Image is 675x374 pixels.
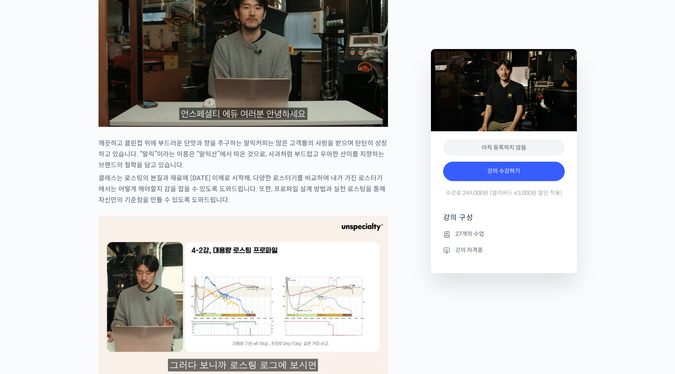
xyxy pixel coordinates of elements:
[99,138,388,171] p: 깨끗하고 클린컵 위에 부드러운 단맛과 향을 추구하는 말릭커피는 많은 고객들의 사랑을 받으며 탄탄히 성장하고 있습니다. “말릭”이라는 이름은 “말릭산”에서 따온 것으로, 사과처...
[443,162,565,181] a: 강의 수강하기
[446,189,562,197] span: 수강료 249,000원 (얼리버드 63,000원 할인 적용)
[2,257,54,277] a: 홈
[443,229,565,239] li: 27개의 수업
[125,269,135,276] span: 설정
[443,245,565,255] li: 강의 자격증
[443,213,565,229] h4: 강의 구성
[54,257,105,277] a: 대화
[443,139,565,156] div: 아직 등록하지 않음
[26,269,30,276] span: 홈
[74,269,84,276] span: 대화
[99,173,388,205] p: 클래스는 로스팅의 본질과 재료에 [DATE] 이해로 시작해, 다양한 로스터기를 비교하며 내가 가진 로스터기에서는 어떻게 해야할지 감을 잡을 수 있도록 도와드립니다. 또한, 프...
[105,257,156,277] a: 설정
